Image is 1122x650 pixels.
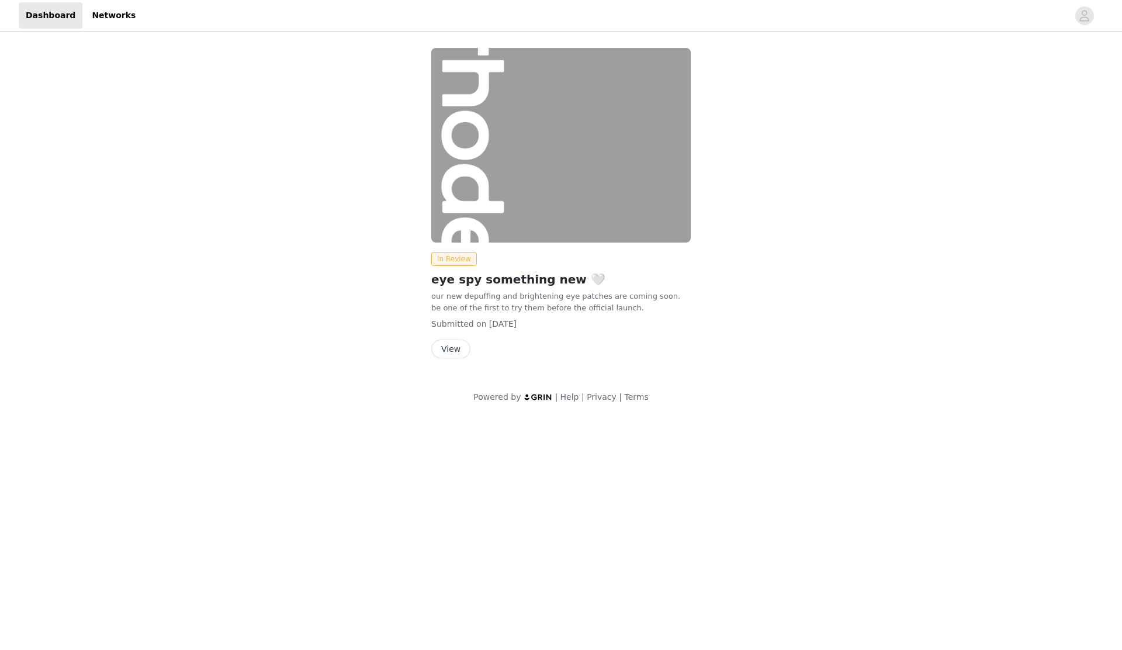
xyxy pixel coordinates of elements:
[431,340,470,358] button: View
[431,345,470,354] a: View
[431,48,691,243] img: rhode skin
[560,392,579,402] a: Help
[555,392,558,402] span: |
[524,393,553,401] img: logo
[85,2,143,29] a: Networks
[624,392,648,402] a: Terms
[431,271,691,288] h2: eye spy something new 🤍
[19,2,82,29] a: Dashboard
[489,319,517,329] span: [DATE]
[619,392,622,402] span: |
[431,252,477,266] span: In Review
[431,319,487,329] span: Submitted on
[473,392,521,402] span: Powered by
[581,392,584,402] span: |
[587,392,617,402] a: Privacy
[1079,6,1090,25] div: avatar
[431,291,691,313] p: our new depuffing and brightening eye patches are coming soon. be one of the first to try them be...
